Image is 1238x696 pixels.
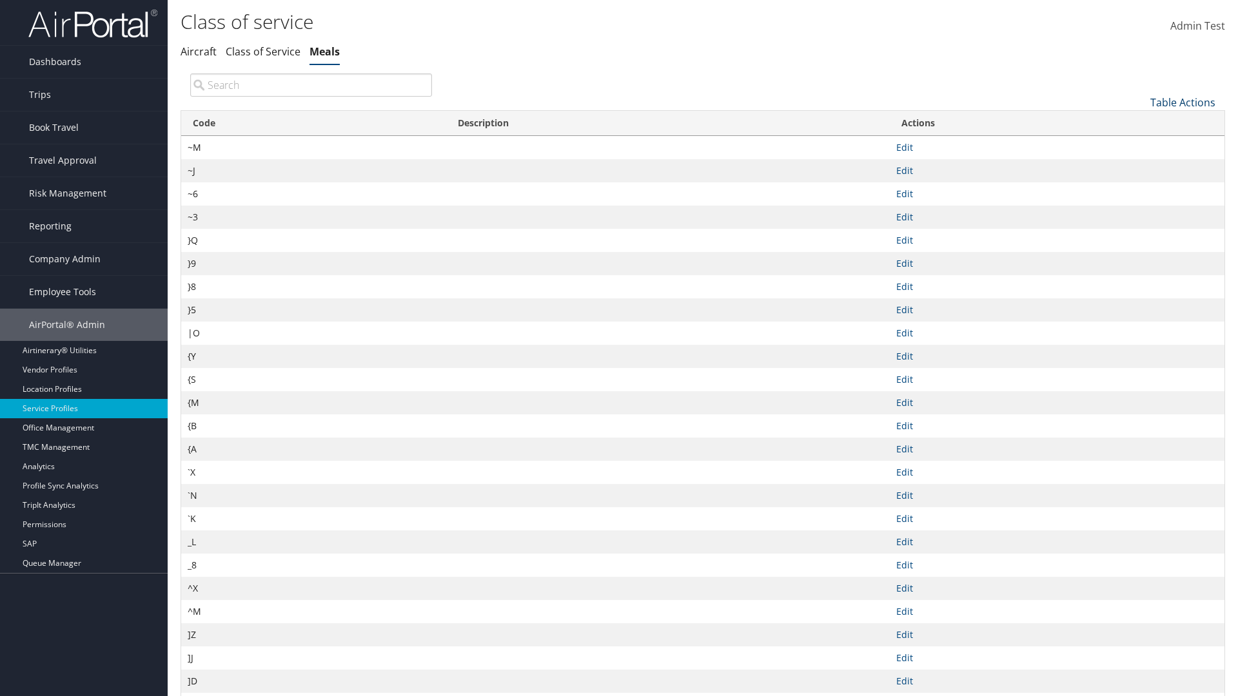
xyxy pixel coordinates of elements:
a: Aircraft [181,44,217,59]
td: }Q [181,229,446,252]
a: Edit [896,234,913,246]
th: Code: activate to sort column ascending [181,111,446,136]
td: ]J [181,646,446,670]
a: Edit [896,652,913,664]
a: Edit [896,559,913,571]
span: Book Travel [29,111,79,144]
td: ~J [181,159,446,182]
td: ^X [181,577,446,600]
a: Edit [896,350,913,362]
a: Edit [896,188,913,200]
a: Edit [896,304,913,316]
span: Trips [29,79,51,111]
span: Dashboards [29,46,81,78]
td: {A [181,438,446,461]
a: Edit [896,257,913,269]
a: Edit [896,443,913,455]
td: ~3 [181,206,446,229]
input: Search [190,73,432,97]
th: Description: activate to sort column ascending [446,111,890,136]
a: Edit [896,466,913,478]
td: }9 [181,252,446,275]
td: `N [181,484,446,507]
td: _L [181,530,446,554]
td: _8 [181,554,446,577]
td: `K [181,507,446,530]
th: Actions [890,111,1224,136]
td: ~6 [181,182,446,206]
td: ]Z [181,623,446,646]
a: Edit [896,489,913,501]
a: Edit [896,164,913,177]
td: ^M [181,600,446,623]
a: Edit [896,628,913,641]
h1: Class of service [181,8,877,35]
td: {Y [181,345,446,368]
a: Edit [896,327,913,339]
a: Edit [896,675,913,687]
td: {M [181,391,446,414]
span: Company Admin [29,243,101,275]
span: Reporting [29,210,72,242]
td: ]D [181,670,446,693]
a: Edit [896,536,913,548]
span: Risk Management [29,177,106,209]
span: AirPortal® Admin [29,309,105,341]
img: airportal-logo.png [28,8,157,39]
a: Edit [896,582,913,594]
td: }5 [181,298,446,322]
a: Edit [896,396,913,409]
a: Edit [896,420,913,432]
a: Meals [309,44,340,59]
a: Edit [896,373,913,385]
a: Admin Test [1170,6,1225,46]
td: ~M [181,136,446,159]
a: Table Actions [1150,95,1215,110]
span: Travel Approval [29,144,97,177]
a: Edit [896,512,913,525]
td: {S [181,368,446,391]
td: {B [181,414,446,438]
td: `X [181,461,446,484]
a: Edit [896,211,913,223]
td: |O [181,322,446,345]
span: Admin Test [1170,19,1225,33]
a: Class of Service [226,44,300,59]
a: Edit [896,605,913,617]
a: Edit [896,141,913,153]
span: Employee Tools [29,276,96,308]
a: Edit [896,280,913,293]
td: }8 [181,275,446,298]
